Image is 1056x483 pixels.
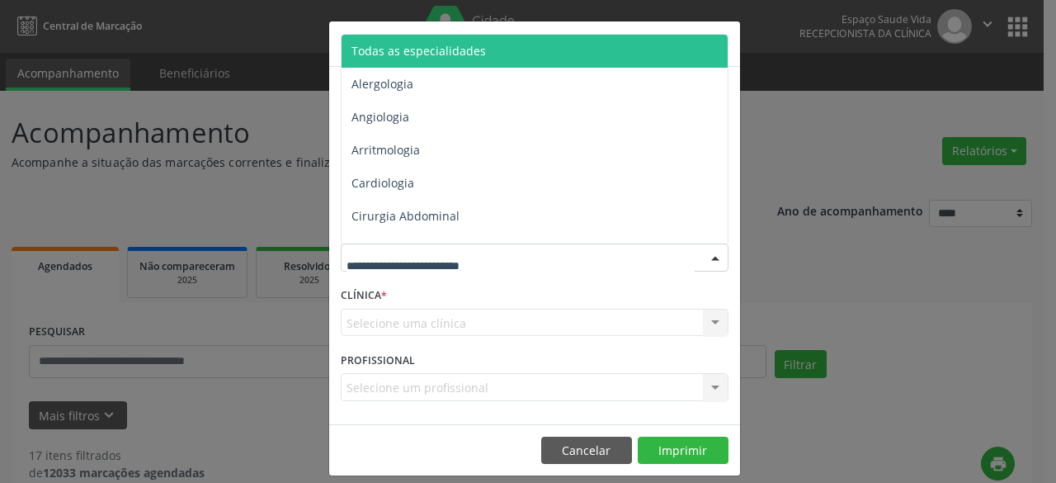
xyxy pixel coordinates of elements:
[351,142,420,158] span: Arritmologia
[351,208,460,224] span: Cirurgia Abdominal
[638,437,728,465] button: Imprimir
[351,241,453,257] span: Cirurgia Bariatrica
[541,437,632,465] button: Cancelar
[341,33,530,54] h5: Relatório de agendamentos
[351,109,409,125] span: Angiologia
[341,283,387,309] label: CLÍNICA
[351,76,413,92] span: Alergologia
[351,43,486,59] span: Todas as especialidades
[341,348,415,373] label: PROFISSIONAL
[351,175,414,191] span: Cardiologia
[707,21,740,62] button: Close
